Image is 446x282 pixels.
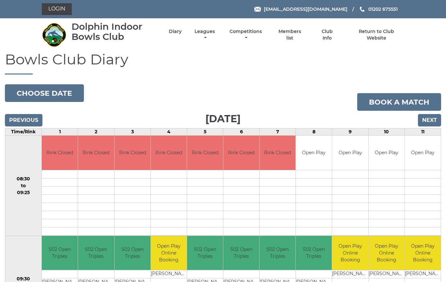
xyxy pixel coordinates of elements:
[405,270,441,278] td: [PERSON_NAME]
[151,136,187,170] td: Rink Closed
[42,23,66,47] img: Dolphin Indoor Bowls Club
[368,128,405,136] td: 10
[275,28,305,41] a: Members list
[72,22,157,42] div: Dolphin Indoor Bowls Club
[115,136,151,170] td: Rink Closed
[360,7,364,12] img: Phone us
[193,28,216,41] a: Leagues
[223,128,260,136] td: 6
[368,6,398,12] span: 01202 675551
[359,6,398,13] a: Phone us 01202 675551
[332,136,368,170] td: Open Play
[296,236,332,270] td: S02 Open Triples
[114,128,151,136] td: 3
[369,236,405,270] td: Open Play Online Booking
[254,6,347,13] a: Email [EMAIL_ADDRESS][DOMAIN_NAME]
[316,28,338,41] a: Club Info
[369,136,405,170] td: Open Play
[260,236,295,270] td: S02 Open Triples
[169,28,182,35] a: Diary
[223,236,259,270] td: S02 Open Triples
[260,136,295,170] td: Rink Closed
[405,236,441,270] td: Open Play Online Booking
[78,236,114,270] td: S02 Open Triples
[5,114,42,126] input: Previous
[42,136,78,170] td: Rink Closed
[42,128,78,136] td: 1
[5,84,84,102] button: Choose date
[151,236,187,270] td: Open Play Online Booking
[405,128,441,136] td: 11
[296,136,332,170] td: Open Play
[405,136,441,170] td: Open Play
[228,28,263,41] a: Competitions
[357,93,441,111] a: Book a match
[369,270,405,278] td: [PERSON_NAME]
[78,128,114,136] td: 2
[296,128,332,136] td: 8
[223,136,259,170] td: Rink Closed
[332,270,368,278] td: [PERSON_NAME]
[115,236,151,270] td: S02 Open Triples
[187,128,223,136] td: 5
[349,28,404,41] a: Return to Club Website
[332,236,368,270] td: Open Play Online Booking
[42,3,72,15] a: Login
[5,51,441,75] h1: Bowls Club Diary
[187,236,223,270] td: S02 Open Triples
[5,128,42,136] td: Time/Rink
[260,128,296,136] td: 7
[187,136,223,170] td: Rink Closed
[151,128,187,136] td: 4
[254,7,261,12] img: Email
[418,114,441,126] input: Next
[5,136,42,236] td: 08:30 to 09:25
[78,136,114,170] td: Rink Closed
[151,270,187,278] td: [PERSON_NAME]
[264,6,347,12] span: [EMAIL_ADDRESS][DOMAIN_NAME]
[42,236,78,270] td: S02 Open Triples
[332,128,368,136] td: 9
